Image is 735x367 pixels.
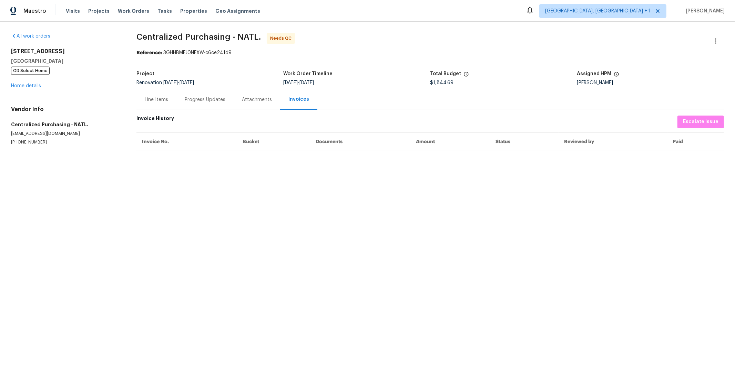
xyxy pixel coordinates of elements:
[180,80,194,85] span: [DATE]
[11,58,120,65] h5: [GEOGRAPHIC_DATA]
[283,80,298,85] span: [DATE]
[11,34,50,39] a: All work orders
[118,8,149,14] span: Work Orders
[677,116,724,128] button: Escalate Issue
[288,96,309,103] div: Invoices
[66,8,80,14] span: Visits
[136,50,162,55] b: Reference:
[577,80,724,85] div: [PERSON_NAME]
[559,132,667,151] th: Reviewed by
[683,118,718,126] span: Escalate Issue
[11,83,41,88] a: Home details
[614,71,619,80] span: The hpm assigned to this work order.
[237,132,310,151] th: Bucket
[545,8,651,14] span: [GEOGRAPHIC_DATA], [GEOGRAPHIC_DATA] + 1
[136,116,174,125] h6: Invoice History
[683,8,725,14] span: [PERSON_NAME]
[11,106,120,113] h4: Vendor Info
[136,71,154,76] h5: Project
[157,9,172,13] span: Tasks
[180,8,207,14] span: Properties
[410,132,490,151] th: Amount
[145,96,168,103] div: Line Items
[136,49,724,56] div: 3GHHBMEJ0NFXW-c6ce241d9
[11,121,120,128] h5: Centralized Purchasing - NATL.
[430,71,461,76] h5: Total Budget
[136,132,237,151] th: Invoice No.
[163,80,194,85] span: -
[163,80,178,85] span: [DATE]
[283,80,314,85] span: -
[430,80,454,85] span: $1,844.69
[490,132,559,151] th: Status
[242,96,272,103] div: Attachments
[299,80,314,85] span: [DATE]
[11,48,120,55] h2: [STREET_ADDRESS]
[577,71,612,76] h5: Assigned HPM
[11,131,120,137] p: [EMAIL_ADDRESS][DOMAIN_NAME]
[23,8,46,14] span: Maestro
[136,80,194,85] span: Renovation
[215,8,260,14] span: Geo Assignments
[88,8,110,14] span: Projects
[11,139,120,145] p: [PHONE_NUMBER]
[463,71,469,80] span: The total cost of line items that have been proposed by Opendoor. This sum includes line items th...
[310,132,411,151] th: Documents
[185,96,225,103] div: Progress Updates
[283,71,333,76] h5: Work Order Timeline
[667,132,724,151] th: Paid
[11,67,50,75] span: OD Select Home
[136,33,261,41] span: Centralized Purchasing - NATL.
[270,35,294,42] span: Needs QC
